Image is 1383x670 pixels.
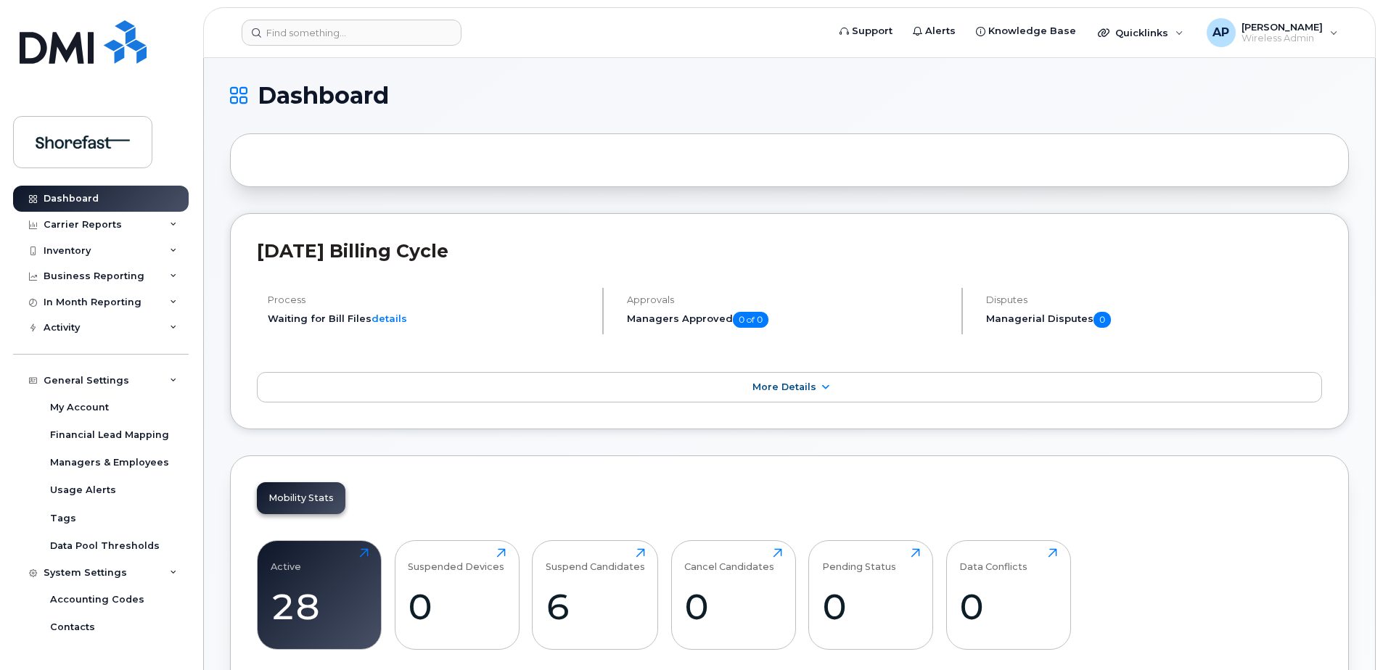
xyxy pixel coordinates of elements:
[752,381,816,392] span: More Details
[627,294,949,305] h4: Approvals
[546,548,645,641] a: Suspend Candidates6
[822,585,920,628] div: 0
[986,294,1322,305] h4: Disputes
[822,548,896,572] div: Pending Status
[1093,312,1111,328] span: 0
[258,85,389,107] span: Dashboard
[268,312,590,326] li: Waiting for Bill Files
[372,313,407,324] a: details
[684,585,782,628] div: 0
[271,548,369,641] a: Active28
[684,548,774,572] div: Cancel Candidates
[822,548,920,641] a: Pending Status0
[959,548,1027,572] div: Data Conflicts
[627,312,949,328] h5: Managers Approved
[408,548,504,572] div: Suspended Devices
[271,585,369,628] div: 28
[257,240,1322,262] h2: [DATE] Billing Cycle
[546,585,645,628] div: 6
[986,312,1322,328] h5: Managerial Disputes
[959,548,1057,641] a: Data Conflicts0
[268,294,590,305] h4: Process
[959,585,1057,628] div: 0
[684,548,782,641] a: Cancel Candidates0
[733,312,768,328] span: 0 of 0
[408,585,506,628] div: 0
[408,548,506,641] a: Suspended Devices0
[546,548,645,572] div: Suspend Candidates
[271,548,301,572] div: Active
